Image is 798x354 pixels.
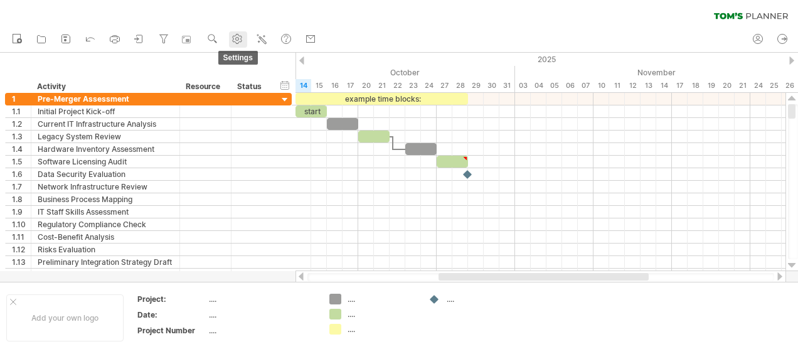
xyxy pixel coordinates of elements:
[38,218,173,230] div: Regulatory Compliance Check
[38,269,173,281] div: Pre-Merger Report Preparation
[609,79,625,92] div: Tuesday, 11 November 2025
[374,79,390,92] div: Tuesday, 21 October 2025
[295,79,311,92] div: Tuesday, 14 October 2025
[468,79,484,92] div: Wednesday, 29 October 2025
[499,79,515,92] div: Friday, 31 October 2025
[327,79,343,92] div: Thursday, 16 October 2025
[750,79,766,92] div: Monday, 24 November 2025
[719,79,735,92] div: Thursday, 20 November 2025
[348,309,416,319] div: ....
[641,79,656,92] div: Thursday, 13 November 2025
[38,244,173,255] div: Risks Evaluation
[12,93,31,105] div: 1
[12,269,31,281] div: 1.14
[782,79,797,92] div: Wednesday, 26 November 2025
[12,143,31,155] div: 1.4
[12,206,31,218] div: 1.9
[12,168,31,180] div: 1.6
[311,79,327,92] div: Wednesday, 15 October 2025
[295,93,468,105] div: example time blocks:
[38,231,173,243] div: Cost-Benefit Analysis
[38,156,173,168] div: Software Licensing Audit
[209,309,314,320] div: ....
[562,79,578,92] div: Thursday, 6 November 2025
[688,79,703,92] div: Tuesday, 18 November 2025
[358,79,374,92] div: Monday, 20 October 2025
[37,80,173,93] div: Activity
[209,294,314,304] div: ....
[405,79,421,92] div: Thursday, 23 October 2025
[735,79,750,92] div: Friday, 21 November 2025
[390,79,405,92] div: Wednesday, 22 October 2025
[12,193,31,205] div: 1.8
[546,79,562,92] div: Wednesday, 5 November 2025
[186,80,224,93] div: Resource
[229,31,247,48] a: settings
[578,79,593,92] div: Friday, 7 November 2025
[12,244,31,255] div: 1.12
[656,79,672,92] div: Friday, 14 November 2025
[137,309,206,320] div: Date:
[137,294,206,304] div: Project:
[593,79,609,92] div: Monday, 10 November 2025
[12,256,31,268] div: 1.13
[348,294,416,304] div: ....
[703,79,719,92] div: Wednesday, 19 November 2025
[38,93,173,105] div: Pre-Merger Assessment
[38,193,173,205] div: Business Process Mapping
[531,79,546,92] div: Tuesday, 4 November 2025
[515,79,531,92] div: Monday, 3 November 2025
[12,181,31,193] div: 1.7
[766,79,782,92] div: Tuesday, 25 November 2025
[38,105,173,117] div: Initial Project Kick-off
[12,105,31,117] div: 1.1
[421,79,437,92] div: Friday, 24 October 2025
[218,51,258,65] span: settings
[137,325,206,336] div: Project Number
[38,143,173,155] div: Hardware Inventory Assessment
[237,80,265,93] div: Status
[447,294,515,304] div: ....
[484,79,499,92] div: Thursday, 30 October 2025
[12,118,31,130] div: 1.2
[12,231,31,243] div: 1.11
[348,324,416,335] div: ....
[38,168,173,180] div: Data Security Evaluation
[12,156,31,168] div: 1.5
[295,105,327,117] div: start
[38,256,173,268] div: Preliminary Integration Strategy Draft
[38,206,173,218] div: IT Staff Skills Assessment
[38,181,173,193] div: Network Infrastructure Review
[38,131,173,142] div: Legacy System Review
[38,118,173,130] div: Current IT Infrastructure Analysis
[6,294,124,341] div: Add your own logo
[12,218,31,230] div: 1.10
[452,79,468,92] div: Tuesday, 28 October 2025
[209,325,314,336] div: ....
[343,79,358,92] div: Friday, 17 October 2025
[672,79,688,92] div: Monday, 17 November 2025
[12,131,31,142] div: 1.3
[154,66,515,79] div: October 2025
[625,79,641,92] div: Wednesday, 12 November 2025
[437,79,452,92] div: Monday, 27 October 2025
